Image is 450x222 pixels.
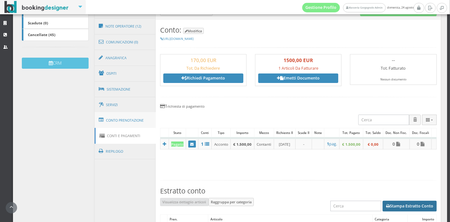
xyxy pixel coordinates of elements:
div: Tot. Saldo [363,128,383,137]
b: € 1.500,00 [233,142,252,147]
button: Stampa Estratto Conto [383,201,437,212]
b: 0 [417,141,419,147]
td: - [296,138,312,149]
div: Scade il [296,128,312,137]
h5: Tot. Fatturato [353,66,433,71]
h5: 1 Articoli Da Fatturare [258,66,338,71]
b: Scadute (0) [28,20,48,25]
a: Sistemazione [95,81,156,98]
h5: pag. [327,142,337,146]
a: Ospiti [95,65,156,82]
a: Emetti Documento [258,73,338,83]
input: Cerca [358,115,409,125]
button: Raggruppa per categoria [209,198,254,206]
b: 1 [327,141,329,147]
h3: Estratto conto [160,187,437,195]
h3: -- [353,57,433,63]
a: Comunicazioni (0) [95,34,156,50]
input: Cerca [330,201,381,211]
b: € 1.500,00 [342,142,360,147]
a: 1pag. [327,142,337,146]
h4: 1 [160,103,437,109]
small: richiesta di pagamento [167,104,204,109]
h5: Tot. Da Richiedere [163,66,243,71]
a: Servizi [95,97,156,113]
b: 0 [392,141,395,147]
div: Doc. Non Fisc. [383,128,409,137]
div: Mezzo [254,128,274,137]
a: Note Operatore (12) [95,18,156,35]
button: Modifica [183,28,204,34]
div: Importo [231,128,254,137]
a: Conto Prenotazione [95,112,156,129]
a: Richiedi Pagamento [163,73,243,83]
a: [URL][DOMAIN_NAME] [160,37,194,41]
div: Doc. Fiscali [410,128,431,137]
b: € 0,00 [368,142,378,147]
span: domenica, 24 agosto [302,3,414,12]
button: CRM [22,58,89,69]
h3: 170,00 EUR [163,57,243,63]
a: 1 [201,141,209,147]
a: Scadute (0) [22,17,89,29]
td: Acconto [212,138,231,149]
div: Tot. Pagato [340,128,363,137]
div: Colonne [422,115,437,125]
img: BookingDesigner.com [4,1,69,13]
a: Masseria Gorgognolo Admin [343,3,385,12]
td: Contanti [254,138,274,149]
a: Cancellate (45) [22,29,89,41]
a: Riepilogo [95,143,156,160]
a: Gestione Profilo [302,3,340,12]
button: Columns [422,115,437,125]
td: [DATE] [274,138,295,149]
div: Richiesto il [274,128,295,137]
a: Anagrafica [95,50,156,66]
h3: Conto: [160,26,437,34]
b: Cancellate (45) [28,32,55,37]
div: Stato [169,128,186,137]
div: Pagato [171,142,184,147]
div: Nessun documento [353,78,433,82]
b: 1 [201,141,203,147]
div: Note [312,128,324,137]
div: Tipo [212,128,230,137]
b: 1500,00 EUR [284,57,313,63]
div: Conti [198,128,211,137]
a: Conti e Pagamenti [95,128,156,144]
